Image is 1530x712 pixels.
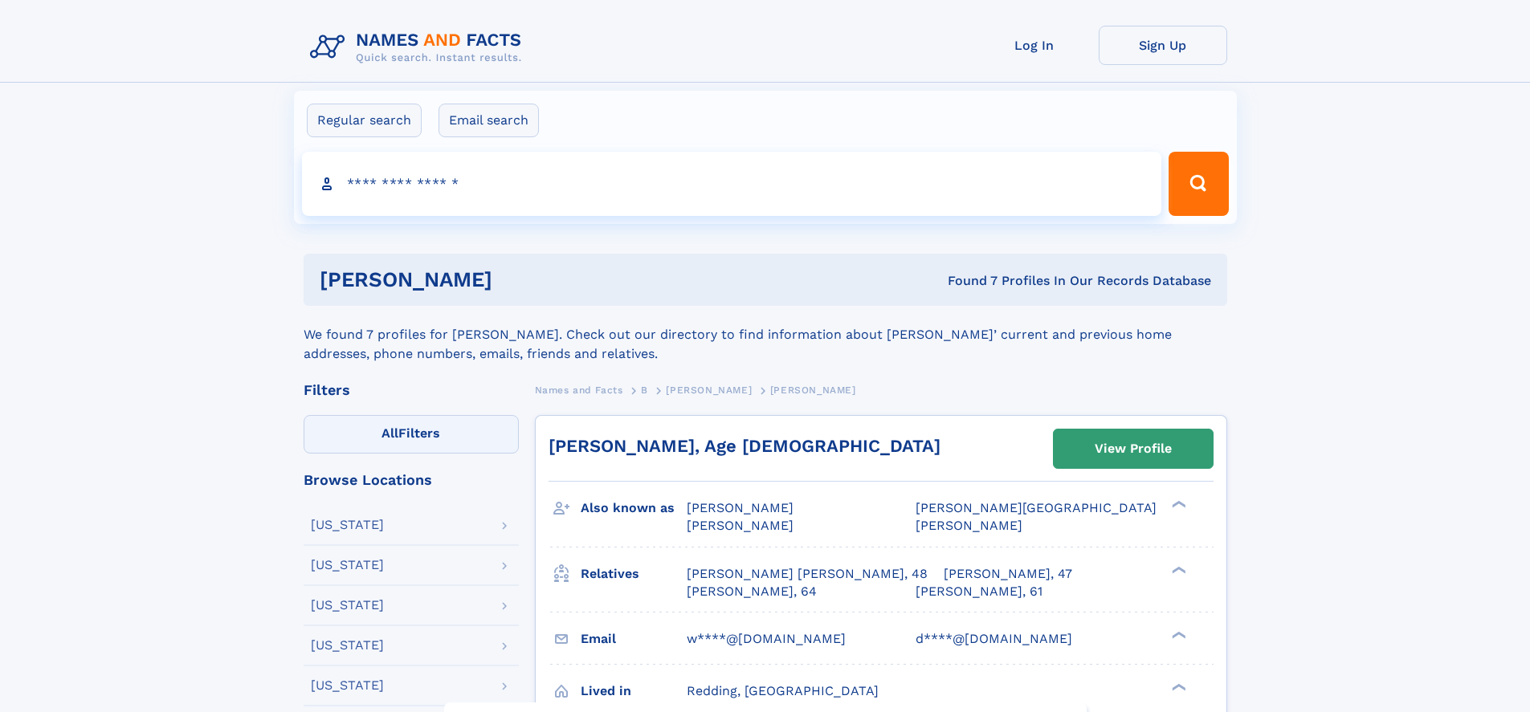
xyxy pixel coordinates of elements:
span: B [641,384,648,396]
a: [PERSON_NAME], 64 [687,583,817,600]
label: Email search [439,104,539,137]
label: Filters [304,415,519,454]
div: [US_STATE] [311,679,384,692]
div: Filters [304,383,519,397]
div: ❯ [1168,564,1187,575]
span: [PERSON_NAME] [770,384,856,396]
a: B [641,380,648,400]
div: [US_STATE] [311,519,384,531]
a: [PERSON_NAME] [666,380,752,400]
label: Regular search [307,104,422,137]
span: Redding, [GEOGRAPHIC_DATA] [687,683,879,698]
a: [PERSON_NAME], Age [DEMOGRAPHIC_DATA] [549,436,940,456]
div: View Profile [1095,430,1172,467]
div: ❯ [1168,629,1187,640]
div: Browse Locations [304,473,519,487]
span: [PERSON_NAME][GEOGRAPHIC_DATA] [916,500,1157,515]
a: Sign Up [1099,26,1227,65]
a: View Profile [1054,429,1213,468]
div: [US_STATE] [311,559,384,572]
span: [PERSON_NAME] [687,518,794,533]
div: ❯ [1168,681,1187,692]
div: We found 7 profiles for [PERSON_NAME]. Check out our directory to find information about [PERSON_... [304,306,1227,364]
img: Logo Names and Facts [304,26,535,69]
a: [PERSON_NAME] [PERSON_NAME], 48 [687,565,928,583]
span: [PERSON_NAME] [687,500,794,515]
a: [PERSON_NAME], 61 [916,583,1042,600]
a: Names and Facts [535,380,623,400]
span: [PERSON_NAME] [666,384,752,396]
h3: Lived in [581,677,687,705]
button: Search Button [1169,152,1228,216]
a: [PERSON_NAME], 47 [944,565,1072,583]
h1: [PERSON_NAME] [320,270,720,290]
h3: Relatives [581,560,687,588]
h3: Email [581,625,687,653]
span: All [381,425,398,441]
span: [PERSON_NAME] [916,518,1022,533]
div: [US_STATE] [311,639,384,652]
div: Found 7 Profiles In Our Records Database [720,272,1211,290]
h3: Also known as [581,494,687,522]
input: search input [302,152,1162,216]
div: ❯ [1168,499,1187,510]
div: [US_STATE] [311,599,384,612]
a: Log In [970,26,1099,65]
